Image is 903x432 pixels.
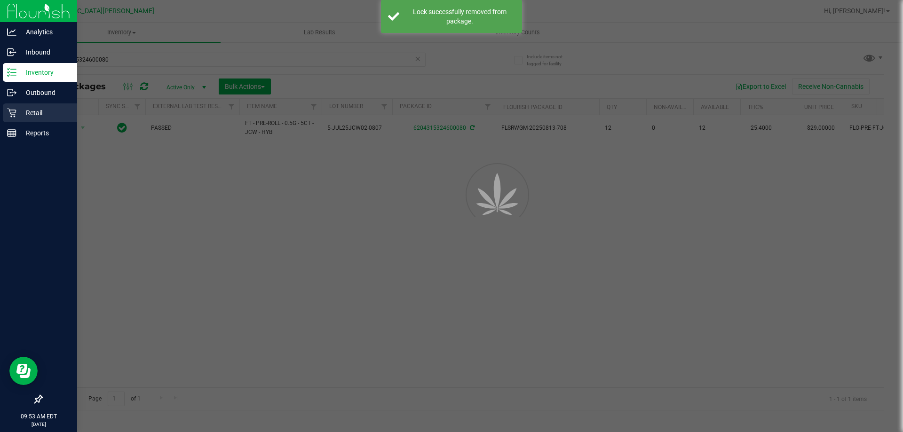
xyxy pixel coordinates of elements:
p: Analytics [16,26,73,38]
p: Retail [16,107,73,118]
div: Lock successfully removed from package. [404,7,515,26]
p: Inventory [16,67,73,78]
inline-svg: Reports [7,128,16,138]
inline-svg: Analytics [7,27,16,37]
p: Outbound [16,87,73,98]
p: [DATE] [4,421,73,428]
inline-svg: Inventory [7,68,16,77]
p: 09:53 AM EDT [4,412,73,421]
p: Reports [16,127,73,139]
inline-svg: Outbound [7,88,16,97]
inline-svg: Inbound [7,47,16,57]
iframe: Resource center [9,357,38,385]
p: Inbound [16,47,73,58]
inline-svg: Retail [7,108,16,118]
